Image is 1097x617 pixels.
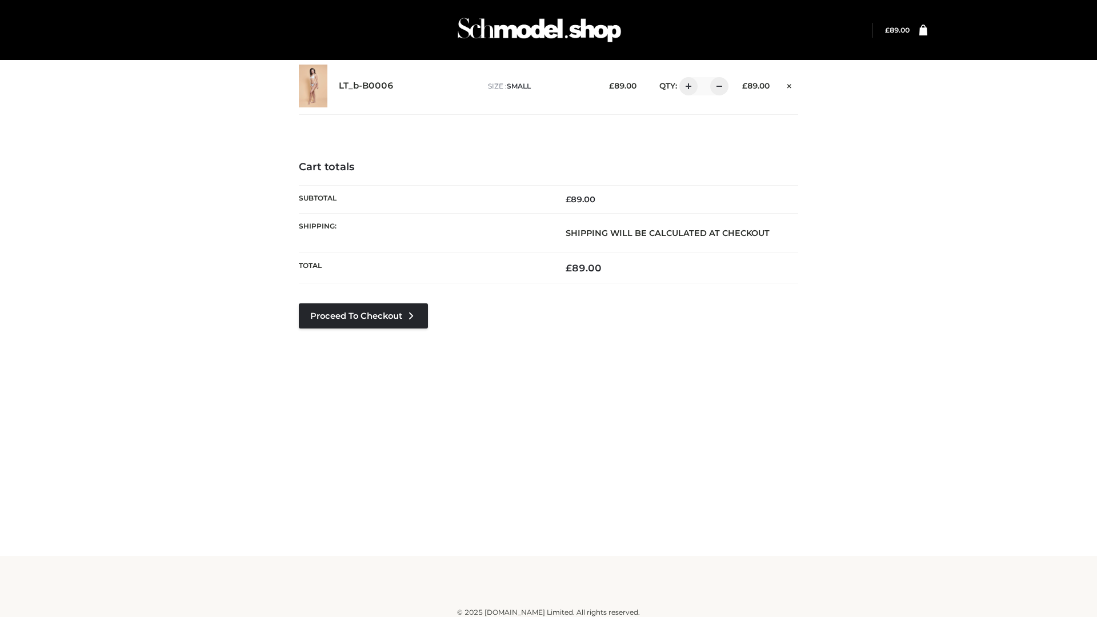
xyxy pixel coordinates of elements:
[648,77,724,95] div: QTY:
[454,7,625,53] img: Schmodel Admin 964
[742,81,747,90] span: £
[488,81,591,91] p: size :
[885,26,910,34] a: £89.00
[566,228,770,238] strong: Shipping will be calculated at checkout
[566,262,572,274] span: £
[609,81,636,90] bdi: 89.00
[299,253,548,283] th: Total
[339,81,394,91] a: LT_b-B0006
[885,26,910,34] bdi: 89.00
[566,194,595,205] bdi: 89.00
[507,82,531,90] span: SMALL
[299,185,548,213] th: Subtotal
[299,161,798,174] h4: Cart totals
[742,81,770,90] bdi: 89.00
[299,213,548,253] th: Shipping:
[781,77,798,92] a: Remove this item
[299,65,327,107] img: LT_b-B0006 - SMALL
[885,26,890,34] span: £
[609,81,614,90] span: £
[566,194,571,205] span: £
[566,262,602,274] bdi: 89.00
[299,303,428,328] a: Proceed to Checkout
